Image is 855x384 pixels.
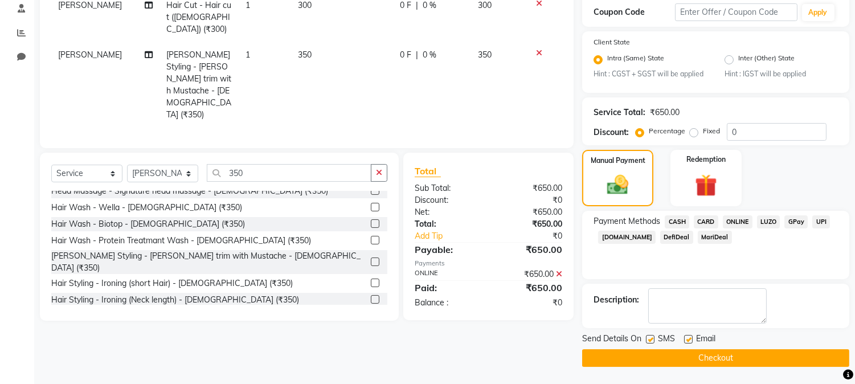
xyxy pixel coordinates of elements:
[167,50,232,120] span: [PERSON_NAME] Styling - [PERSON_NAME] trim with Mustache - [DEMOGRAPHIC_DATA] (₹350)
[51,218,245,230] div: Hair Wash - Biotop - [DEMOGRAPHIC_DATA] (₹350)
[51,294,299,306] div: Hair Styling - Ironing (Neck length) - [DEMOGRAPHIC_DATA] (₹350)
[591,156,645,166] label: Manual Payment
[406,194,489,206] div: Discount:
[594,69,707,79] small: Hint : CGST + SGST will be applied
[400,49,411,61] span: 0 F
[246,50,250,60] span: 1
[675,3,797,21] input: Enter Offer / Coupon Code
[406,243,489,256] div: Payable:
[406,206,489,218] div: Net:
[582,349,849,367] button: Checkout
[658,333,675,347] span: SMS
[594,107,645,119] div: Service Total:
[688,171,724,199] img: _gift.svg
[607,53,664,67] label: Intra (Same) State
[665,215,689,228] span: CASH
[406,268,489,280] div: ONLINE
[489,182,571,194] div: ₹650.00
[598,231,656,244] span: [DOMAIN_NAME]
[582,333,641,347] span: Send Details On
[489,218,571,230] div: ₹650.00
[51,250,366,274] div: [PERSON_NAME] Styling - [PERSON_NAME] trim with Mustache - [DEMOGRAPHIC_DATA] (₹350)
[600,173,635,197] img: _cash.svg
[58,50,122,60] span: [PERSON_NAME]
[757,215,780,228] span: LUZO
[489,281,571,295] div: ₹650.00
[415,259,562,268] div: Payments
[406,230,502,242] a: Add Tip
[406,218,489,230] div: Total:
[686,154,726,165] label: Redemption
[489,243,571,256] div: ₹650.00
[51,235,311,247] div: Hair Wash - Protein Treatmant Wash - [DEMOGRAPHIC_DATA] (₹350)
[423,49,436,61] span: 0 %
[723,215,752,228] span: ONLINE
[594,6,675,18] div: Coupon Code
[478,50,492,60] span: 350
[694,215,718,228] span: CARD
[489,297,571,309] div: ₹0
[406,281,489,295] div: Paid:
[416,49,418,61] span: |
[489,206,571,218] div: ₹650.00
[489,194,571,206] div: ₹0
[51,185,328,197] div: Head Massage - Signature head massage - [DEMOGRAPHIC_DATA] (₹350)
[406,182,489,194] div: Sub Total:
[698,231,732,244] span: MariDeal
[703,126,720,136] label: Fixed
[406,297,489,309] div: Balance :
[696,333,715,347] span: Email
[51,277,293,289] div: Hair Styling - Ironing (short Hair) - [DEMOGRAPHIC_DATA] (₹350)
[594,294,639,306] div: Description:
[660,231,693,244] span: DefiDeal
[298,50,312,60] span: 350
[738,53,795,67] label: Inter (Other) State
[51,202,242,214] div: Hair Wash - Wella - [DEMOGRAPHIC_DATA] (₹350)
[594,215,660,227] span: Payment Methods
[649,126,685,136] label: Percentage
[594,37,630,47] label: Client State
[725,69,838,79] small: Hint : IGST will be applied
[812,215,830,228] span: UPI
[784,215,808,228] span: GPay
[489,268,571,280] div: ₹650.00
[594,126,629,138] div: Discount:
[802,4,834,21] button: Apply
[415,165,441,177] span: Total
[502,230,571,242] div: ₹0
[650,107,680,119] div: ₹650.00
[207,164,371,182] input: Search or Scan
